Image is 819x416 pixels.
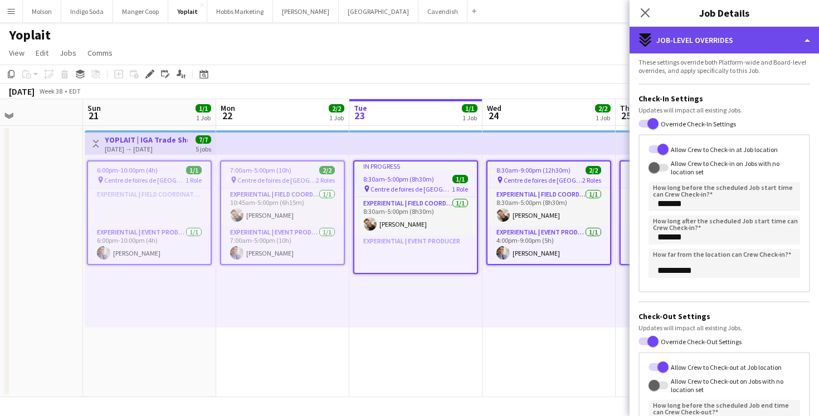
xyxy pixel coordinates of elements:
[452,175,468,183] span: 1/1
[273,1,339,22] button: [PERSON_NAME]
[669,145,778,153] label: Allow Crew to Check-in at Job location
[23,1,61,22] button: Molson
[638,324,810,332] div: Updates will impact all existing Jobs.
[486,160,611,265] app-job-card: 8:30am-9:00pm (12h30m)2/2 Centre de foires de [GEOGRAPHIC_DATA]2 RolesExperiential | Field Coordi...
[196,104,211,112] span: 1/1
[220,160,345,265] app-job-card: 7:00am-5:00pm (10h)2/2 Centre de foires de [GEOGRAPHIC_DATA]2 RolesExperiential | Field Coordinat...
[186,176,202,184] span: 1 Role
[88,226,211,264] app-card-role: Experiential | Event Producer1/16:00pm-10:00pm (4h)[PERSON_NAME]
[207,1,273,22] button: Hobbs Marketing
[61,1,113,22] button: Indigo Soda
[638,311,810,321] h3: Check-Out Settings
[196,144,211,153] div: 5 jobs
[339,1,418,22] button: [GEOGRAPHIC_DATA]
[496,166,571,174] span: 8:30am-9:00pm (12h30m)
[86,109,101,122] span: 21
[196,114,211,122] div: 1 Job
[230,166,291,174] span: 7:00am-5:00pm (10h)
[113,1,168,22] button: Manger Coop
[418,1,467,22] button: Cavendish
[329,114,344,122] div: 1 Job
[669,377,800,394] label: Allow Crew to Check-out on Jobs with no location set
[31,46,53,60] a: Edit
[87,48,113,58] span: Comms
[354,197,477,235] app-card-role: Experiential | Field Coordinator1/18:30am-5:00pm (8h30m)[PERSON_NAME]
[582,176,601,184] span: 2 Roles
[221,188,344,226] app-card-role: Experiential | Field Coordinator1/110:45am-5:00pm (6h15m)[PERSON_NAME]
[36,48,48,58] span: Edit
[105,135,188,145] h3: YOPLAIT | IGA Trade Show ([GEOGRAPHIC_DATA], [GEOGRAPHIC_DATA])
[595,104,611,112] span: 2/2
[353,160,478,274] app-job-card: In progress8:30am-5:00pm (8h30m)1/1 Centre de foires de [GEOGRAPHIC_DATA]1 RoleExperiential | Fie...
[60,48,76,58] span: Jobs
[196,135,211,144] span: 7/7
[487,188,610,226] app-card-role: Experiential | Field Coordinator1/18:30am-5:00pm (8h30m)[PERSON_NAME]
[596,114,610,122] div: 1 Job
[621,226,743,264] app-card-role: Experiential | Event Producer1/110:00am-2:00pm (4h)[PERSON_NAME]
[354,161,477,170] div: In progress
[487,226,610,264] app-card-role: Experiential | Event Producer1/14:00pm-9:00pm (5h)[PERSON_NAME]
[620,103,634,113] span: Thu
[618,109,634,122] span: 25
[221,103,235,113] span: Mon
[370,185,452,193] span: Centre de foires de [GEOGRAPHIC_DATA]
[638,106,810,114] div: Updates will impact all existing Jobs.
[87,160,212,265] app-job-card: 6:00pm-10:00pm (4h)1/1 Centre de foires de [GEOGRAPHIC_DATA]1 RoleExperiential | Field Coordinato...
[37,87,65,95] span: Week 38
[319,166,335,174] span: 2/2
[9,86,35,97] div: [DATE]
[586,166,601,174] span: 2/2
[504,176,582,184] span: Centre de foires de [GEOGRAPHIC_DATA]
[87,103,101,113] span: Sun
[621,188,743,226] app-card-role-placeholder: Experiential | Field Coordinator
[55,46,81,60] a: Jobs
[186,166,202,174] span: 1/1
[354,235,477,273] app-card-role-placeholder: Experiential | Event Producer
[352,109,367,122] span: 23
[659,120,736,128] label: Override Check-In Settings
[620,160,744,265] app-job-card: 10:00am-2:00pm (4h)1/1 Centre de foires de [GEOGRAPHIC_DATA]1 RoleExperiential | Field Coordinato...
[485,109,501,122] span: 24
[363,175,434,183] span: 8:30am-5:00pm (8h30m)
[630,6,819,20] h3: Job Details
[221,226,344,264] app-card-role: Experiential | Event Producer1/17:00am-5:00pm (10h)[PERSON_NAME]
[462,114,477,122] div: 1 Job
[659,337,742,346] label: Override Check-Out Settings
[237,176,316,184] span: Centre de foires de [GEOGRAPHIC_DATA]
[9,48,25,58] span: View
[638,58,810,75] div: These settings override both Platform-wide and Board-level overrides, and apply specifically to t...
[83,46,117,60] a: Comms
[452,185,468,193] span: 1 Role
[630,27,819,53] div: Job-Level Overrides
[638,94,810,104] h3: Check-In Settings
[219,109,235,122] span: 22
[669,159,800,176] label: Allow Crew to Check-in on Jobs with no location set
[105,145,188,153] div: [DATE] → [DATE]
[329,104,344,112] span: 2/2
[462,104,477,112] span: 1/1
[168,1,207,22] button: Yoplait
[9,27,51,43] h1: Yoplait
[316,176,335,184] span: 2 Roles
[88,188,211,226] app-card-role-placeholder: Experiential | Field Coordinator
[354,103,367,113] span: Tue
[104,176,186,184] span: Centre de foires de [GEOGRAPHIC_DATA]
[669,363,782,371] label: Allow Crew to Check-out at Job location
[97,166,158,174] span: 6:00pm-10:00pm (4h)
[69,87,81,95] div: EDT
[4,46,29,60] a: View
[487,103,501,113] span: Wed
